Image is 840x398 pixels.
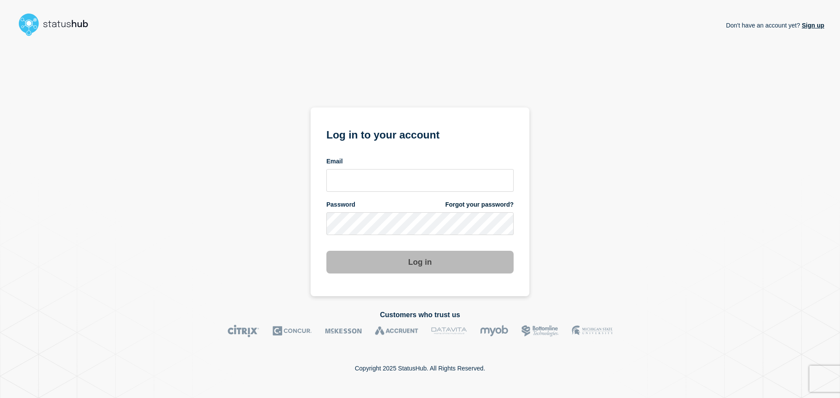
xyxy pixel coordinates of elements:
[800,22,824,29] a: Sign up
[431,325,467,337] img: DataVita logo
[326,169,514,192] input: email input
[445,201,514,209] a: Forgot your password?
[355,365,485,372] p: Copyright 2025 StatusHub. All Rights Reserved.
[16,10,99,38] img: StatusHub logo
[273,325,312,337] img: Concur logo
[325,325,362,337] img: McKesson logo
[521,325,559,337] img: Bottomline logo
[16,311,824,319] h2: Customers who trust us
[375,325,418,337] img: Accruent logo
[326,126,514,142] h1: Log in to your account
[326,251,514,273] button: Log in
[227,325,259,337] img: Citrix logo
[326,201,355,209] span: Password
[326,212,514,235] input: password input
[726,15,824,36] p: Don't have an account yet?
[572,325,612,337] img: MSU logo
[326,157,343,166] span: Email
[480,325,508,337] img: myob logo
